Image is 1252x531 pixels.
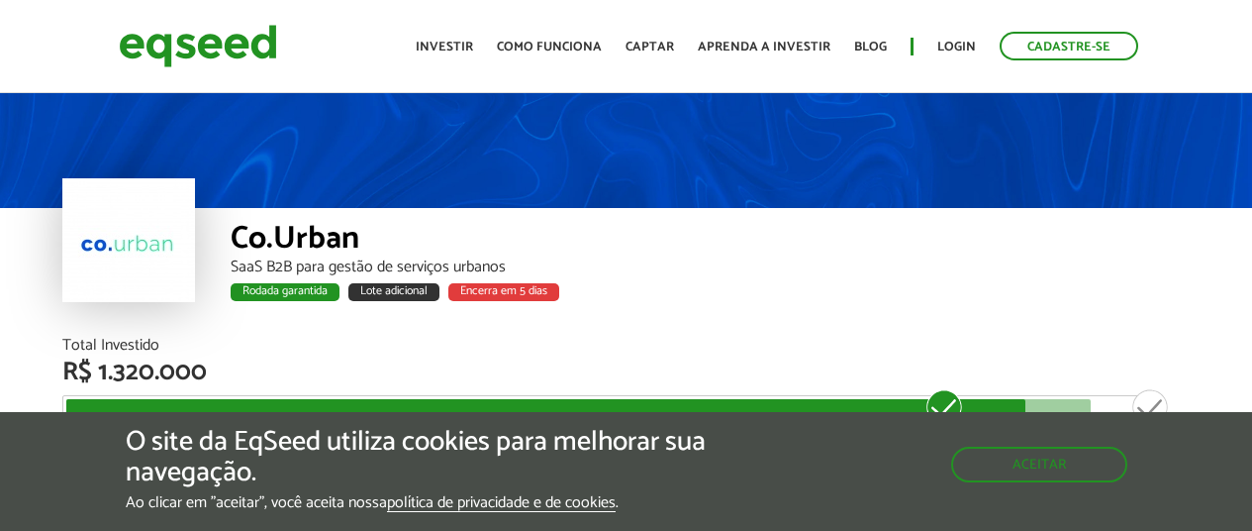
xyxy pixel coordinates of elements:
[387,495,616,512] a: política de privacidade e de cookies
[126,427,726,488] h5: O site da EqSeed utiliza cookies para melhorar sua navegação.
[416,41,473,53] a: Investir
[937,41,976,53] a: Login
[907,387,981,451] div: R$ 1.200.000
[497,41,602,53] a: Como funciona
[231,260,1191,275] div: SaaS B2B para gestão de serviços urbanos
[348,283,439,301] div: Lote adicional
[62,338,1191,354] div: Total Investido
[951,447,1127,482] button: Aceitar
[62,360,1191,385] div: R$ 1.320.000
[126,493,726,512] p: Ao clicar em "aceitar", você aceita nossa .
[1000,32,1138,60] a: Cadastre-se
[231,283,339,301] div: Rodada garantida
[1114,387,1187,451] div: R$ 1.500.000
[448,283,559,301] div: Encerra em 5 dias
[854,41,887,53] a: Blog
[119,20,277,72] img: EqSeed
[698,41,830,53] a: Aprenda a investir
[231,223,1191,260] div: Co.Urban
[626,41,674,53] a: Captar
